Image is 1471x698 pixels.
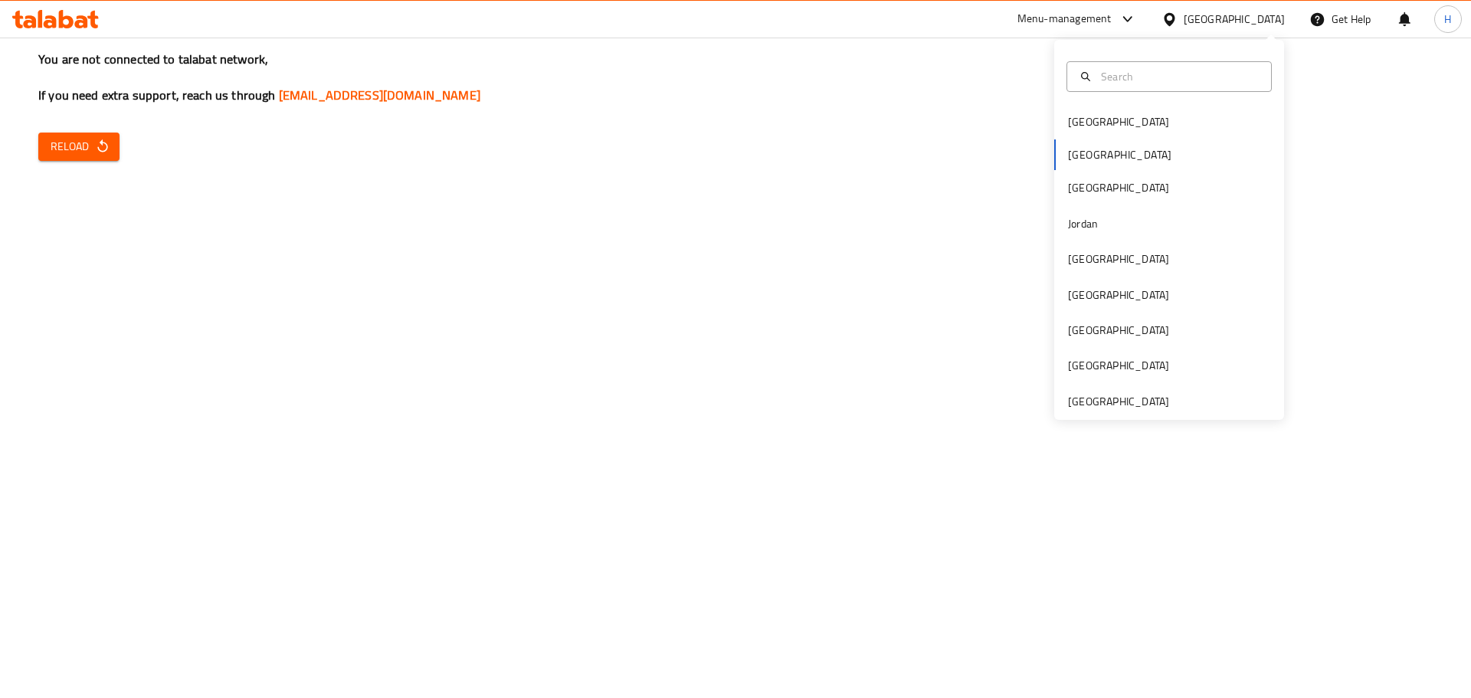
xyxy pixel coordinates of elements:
[1068,215,1098,232] div: Jordan
[1184,11,1285,28] div: [GEOGRAPHIC_DATA]
[1068,322,1169,339] div: [GEOGRAPHIC_DATA]
[1017,10,1112,28] div: Menu-management
[1444,11,1451,28] span: H
[1068,113,1169,130] div: [GEOGRAPHIC_DATA]
[51,137,107,156] span: Reload
[1068,357,1169,374] div: [GEOGRAPHIC_DATA]
[279,84,480,107] a: [EMAIL_ADDRESS][DOMAIN_NAME]
[1068,179,1169,196] div: [GEOGRAPHIC_DATA]
[1068,393,1169,410] div: [GEOGRAPHIC_DATA]
[1068,251,1169,267] div: [GEOGRAPHIC_DATA]
[1095,68,1262,85] input: Search
[38,51,1433,104] h3: You are not connected to talabat network, If you need extra support, reach us through
[1068,287,1169,303] div: [GEOGRAPHIC_DATA]
[38,133,120,161] button: Reload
